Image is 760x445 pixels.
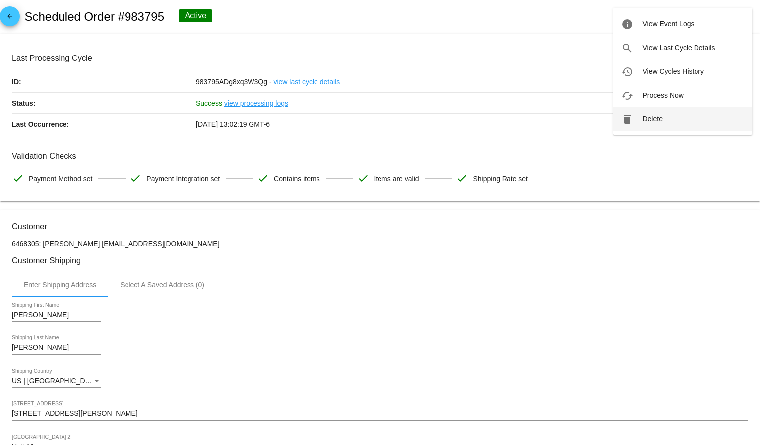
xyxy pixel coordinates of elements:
span: Delete [642,115,662,123]
mat-icon: delete [621,113,633,125]
mat-icon: info [621,18,633,30]
span: View Event Logs [642,20,694,28]
mat-icon: history [621,66,633,78]
span: View Last Cycle Details [642,44,715,52]
mat-icon: cached [621,90,633,102]
mat-icon: zoom_in [621,42,633,54]
span: View Cycles History [642,67,703,75]
span: Process Now [642,91,683,99]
